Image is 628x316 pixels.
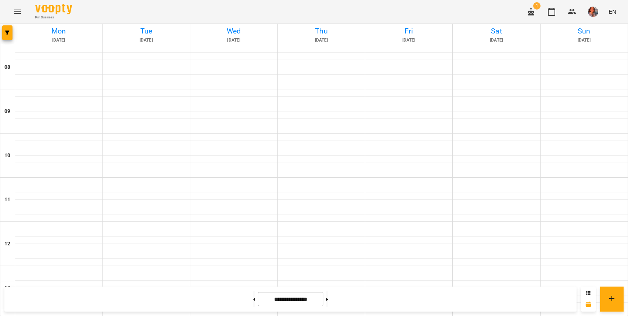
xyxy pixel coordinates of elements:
[191,25,276,37] h6: Wed
[9,3,26,21] button: Menu
[104,37,189,44] h6: [DATE]
[35,4,72,14] img: Voopty Logo
[16,37,101,44] h6: [DATE]
[279,25,364,37] h6: Thu
[366,37,451,44] h6: [DATE]
[279,37,364,44] h6: [DATE]
[454,37,539,44] h6: [DATE]
[4,196,10,204] h6: 11
[4,63,10,71] h6: 08
[454,25,539,37] h6: Sat
[542,25,627,37] h6: Sun
[542,37,627,44] h6: [DATE]
[35,15,72,20] span: For Business
[191,37,276,44] h6: [DATE]
[588,7,598,17] img: 1ca8188f67ff8bc7625fcfef7f64a17b.jpeg
[4,152,10,160] h6: 10
[533,2,541,10] span: 1
[366,25,451,37] h6: Fri
[609,8,616,15] span: EN
[4,107,10,116] h6: 09
[104,25,189,37] h6: Tue
[16,25,101,37] h6: Mon
[606,5,619,18] button: EN
[4,240,10,248] h6: 12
